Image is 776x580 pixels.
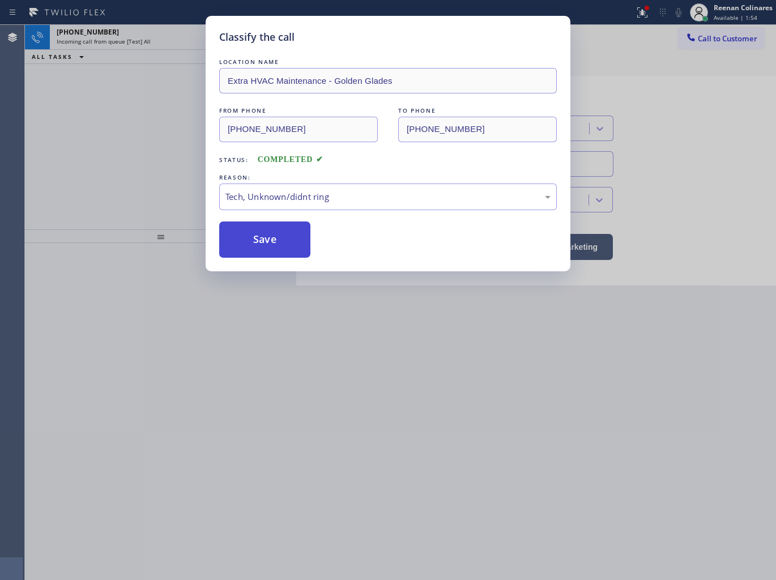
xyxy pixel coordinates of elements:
input: From phone [219,117,378,142]
h5: Classify the call [219,29,295,45]
span: COMPLETED [258,155,323,164]
div: TO PHONE [398,105,557,117]
div: LOCATION NAME [219,56,557,68]
input: To phone [398,117,557,142]
span: Status: [219,156,249,164]
button: Save [219,221,310,258]
div: REASON: [219,172,557,184]
div: Tech, Unknown/didnt ring [225,190,551,203]
div: FROM PHONE [219,105,378,117]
